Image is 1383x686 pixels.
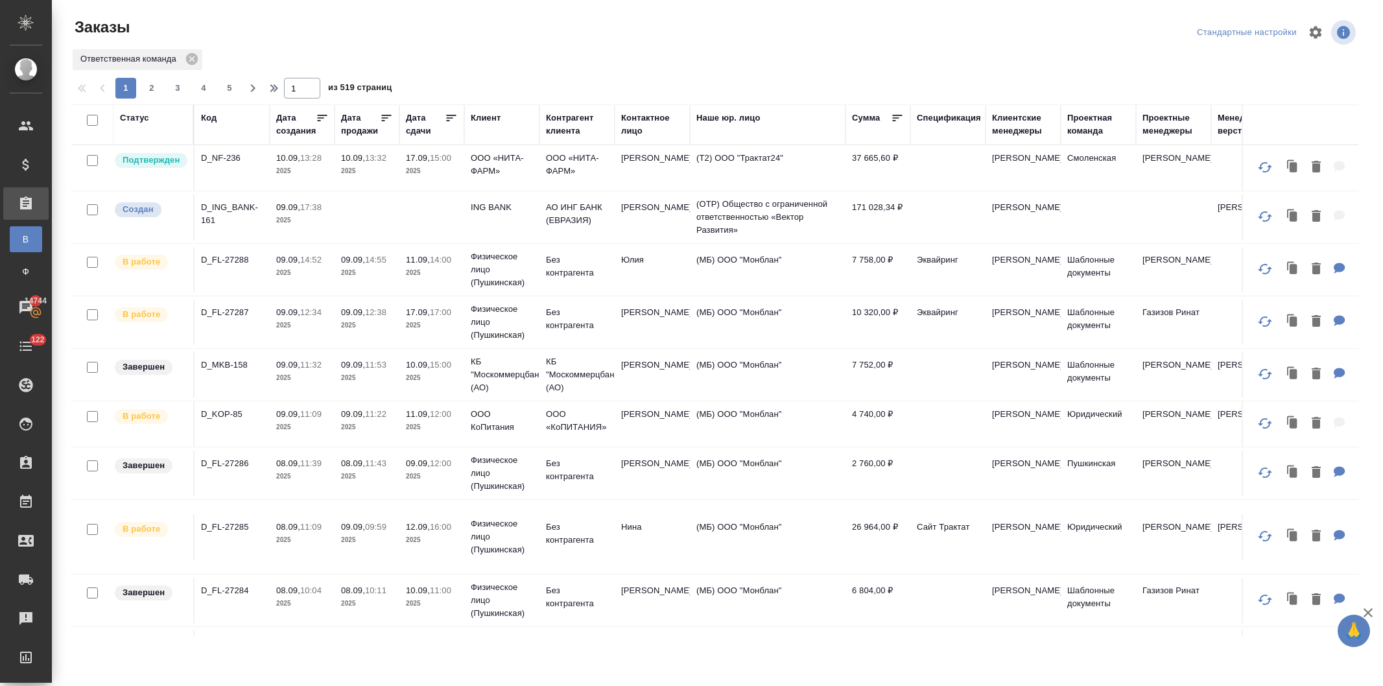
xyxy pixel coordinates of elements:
[201,152,263,165] p: D_NF-236
[1136,352,1211,397] td: [PERSON_NAME]
[201,408,263,421] p: D_KOP-85
[621,112,683,137] div: Контактное лицо
[910,630,986,676] td: Наличные
[690,191,845,243] td: (OTP) Общество с ограниченной ответственностью «Вектор Развития»
[300,307,322,317] p: 12:34
[546,457,608,483] p: Без контрагента
[430,585,451,595] p: 11:00
[300,409,322,419] p: 11:09
[845,300,910,345] td: 10 320,00 ₽
[406,534,458,547] p: 2025
[1331,20,1358,45] span: Посмотреть информацию
[406,458,430,468] p: 09.09,
[615,300,690,345] td: [PERSON_NAME]
[341,165,393,178] p: 2025
[845,145,910,191] td: 37 665,60 ₽
[201,201,263,227] p: D_ING_BANK-161
[546,584,608,610] p: Без контрагента
[1194,23,1300,43] div: split button
[1281,256,1305,283] button: Клонировать
[71,17,130,38] span: Заказы
[201,359,263,372] p: D_MKB-158
[365,153,386,163] p: 13:32
[113,408,187,425] div: Выставляет ПМ после принятия заказа от КМа
[1305,204,1327,230] button: Удалить
[406,522,430,532] p: 12.09,
[113,584,187,602] div: Выставляет КМ при направлении счета или после выполнения всех работ/сдачи заказа клиенту. Окончат...
[1136,451,1211,496] td: [PERSON_NAME]
[276,421,328,434] p: 2025
[546,306,608,332] p: Без контрагента
[328,80,392,99] span: из 519 страниц
[1136,401,1211,447] td: [PERSON_NAME]
[341,319,393,332] p: 2025
[845,247,910,292] td: 7 758,00 ₽
[546,254,608,279] p: Без контрагента
[546,521,608,547] p: Без контрагента
[365,307,386,317] p: 12:38
[845,514,910,560] td: 26 964,00 ₽
[546,355,608,394] p: КБ "Москоммерцбанк" (АО)
[1249,152,1281,183] button: Обновить
[406,597,458,610] p: 2025
[365,458,386,468] p: 11:43
[471,201,533,214] p: ING BANK
[406,112,445,137] div: Дата сдачи
[365,522,386,532] p: 09:59
[1249,457,1281,488] button: Обновить
[471,408,533,434] p: ООО КоПитания
[341,409,365,419] p: 09.09,
[471,355,533,394] p: КБ "Москоммерцбанк" (АО)
[1142,112,1205,137] div: Проектные менеджеры
[690,300,845,345] td: (МБ) ООО "Монблан"
[341,470,393,483] p: 2025
[201,306,263,319] p: D_FL-27287
[300,585,322,595] p: 10:04
[406,360,430,370] p: 10.09,
[341,458,365,468] p: 08.09,
[1305,256,1327,283] button: Удалить
[406,409,430,419] p: 11.09,
[276,153,300,163] p: 10.09,
[1281,460,1305,486] button: Клонировать
[300,255,322,265] p: 14:52
[615,451,690,496] td: [PERSON_NAME]
[1343,617,1365,645] span: 🙏
[406,266,458,279] p: 2025
[1061,451,1136,496] td: Пушкинская
[986,630,1061,676] td: [PERSON_NAME]
[1218,359,1280,372] p: [PERSON_NAME]
[430,153,451,163] p: 15:00
[1281,523,1305,550] button: Клонировать
[845,630,910,676] td: 8 904,00 ₽
[910,247,986,292] td: Эквайринг
[1300,17,1331,48] span: Настроить таблицу
[845,401,910,447] td: 4 740,00 ₽
[113,359,187,376] div: Выставляет КМ при направлении счета или после выполнения всех работ/сдачи заказа клиенту. Окончат...
[365,409,386,419] p: 11:22
[615,145,690,191] td: [PERSON_NAME]
[123,361,165,373] p: Завершен
[276,319,328,332] p: 2025
[1061,514,1136,560] td: Юридический
[1136,145,1211,191] td: [PERSON_NAME]
[615,630,690,676] td: Любовь
[1327,460,1352,486] button: Для КМ: скан по готовности
[341,255,365,265] p: 09.09,
[546,408,608,434] p: ООО «КоПИТАНИЯ»
[690,514,845,560] td: (МБ) ООО "Монблан"
[845,352,910,397] td: 7 752,00 ₽
[16,265,36,278] span: Ф
[341,534,393,547] p: 2025
[1281,361,1305,388] button: Клонировать
[276,522,300,532] p: 08.09,
[113,254,187,271] div: Выставляет ПМ после принятия заказа от КМа
[113,201,187,219] div: Выставляется автоматически при создании заказа
[406,421,458,434] p: 2025
[300,522,322,532] p: 11:09
[1305,587,1327,613] button: Удалить
[406,153,430,163] p: 17.09,
[219,82,240,95] span: 5
[341,112,380,137] div: Дата продажи
[615,247,690,292] td: Юлия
